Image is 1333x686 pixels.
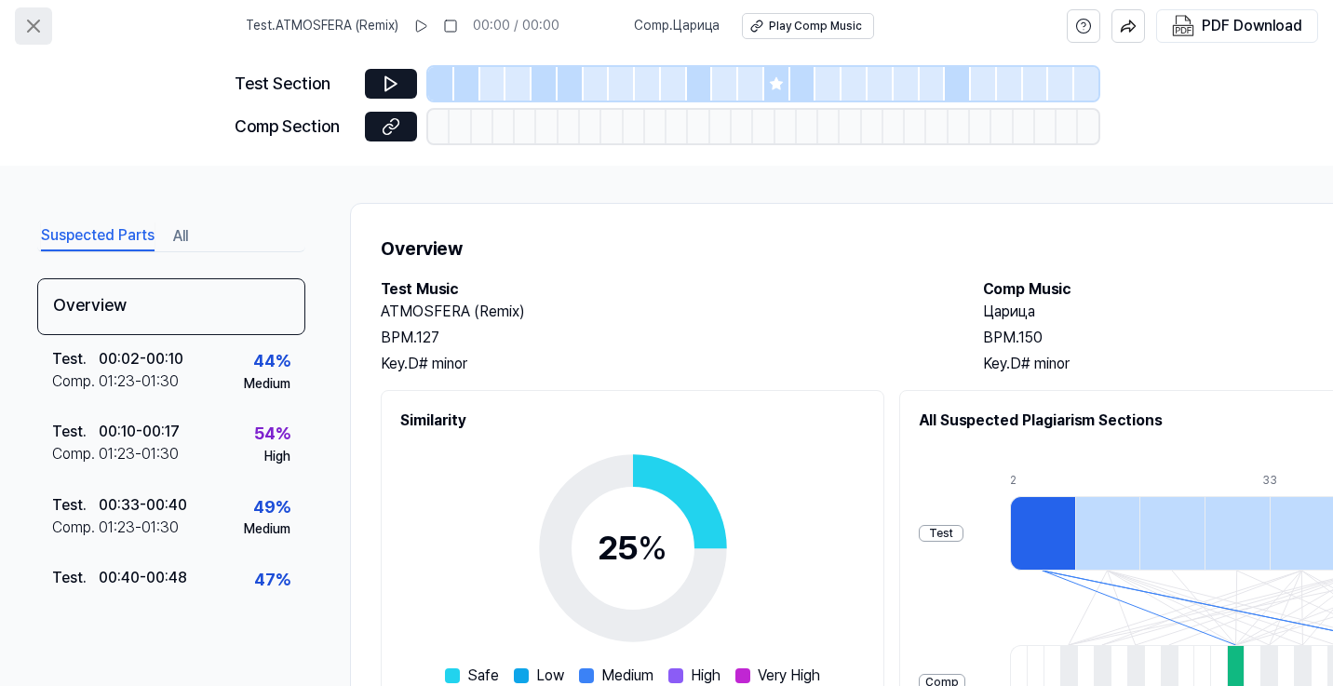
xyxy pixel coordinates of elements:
[254,421,290,448] div: 54 %
[99,370,179,393] div: 01:23 - 01:30
[381,353,946,375] div: Key. D# minor
[1202,14,1302,38] div: PDF Download
[264,448,290,466] div: High
[99,517,179,539] div: 01:23 - 01:30
[400,410,865,432] h2: Similarity
[634,17,720,35] span: Comp . Царица
[99,567,187,589] div: 00:40 - 00:48
[253,348,290,375] div: 44 %
[638,528,667,568] span: %
[598,523,667,573] div: 25
[52,517,99,539] div: Comp .
[52,348,99,370] div: Test .
[769,19,862,34] div: Play Comp Music
[99,494,187,517] div: 00:33 - 00:40
[381,301,946,323] h2: ATMOSFERA (Remix)
[52,421,99,443] div: Test .
[473,17,559,35] div: 00:00 / 00:00
[99,421,180,443] div: 00:10 - 00:17
[37,278,305,335] div: Overview
[52,567,99,589] div: Test .
[253,494,290,521] div: 49 %
[381,327,946,349] div: BPM. 127
[173,222,188,251] button: All
[235,71,354,98] div: Test Section
[919,525,963,543] div: Test
[1168,10,1306,42] button: PDF Download
[52,494,99,517] div: Test .
[246,17,398,35] span: Test . ATMOSFERA (Remix)
[52,370,99,393] div: Comp .
[41,222,155,251] button: Suspected Parts
[99,443,179,465] div: 01:23 - 01:30
[1120,18,1137,34] img: share
[1067,9,1100,43] button: help
[244,520,290,539] div: Medium
[1172,15,1194,37] img: PDF Download
[1075,17,1092,35] svg: help
[1262,473,1327,489] div: 33
[1010,473,1075,489] div: 2
[381,278,946,301] h2: Test Music
[244,375,290,394] div: Medium
[742,13,874,39] button: Play Comp Music
[235,114,354,141] div: Comp Section
[99,348,183,370] div: 00:02 - 00:10
[254,567,290,594] div: 47 %
[52,443,99,465] div: Comp .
